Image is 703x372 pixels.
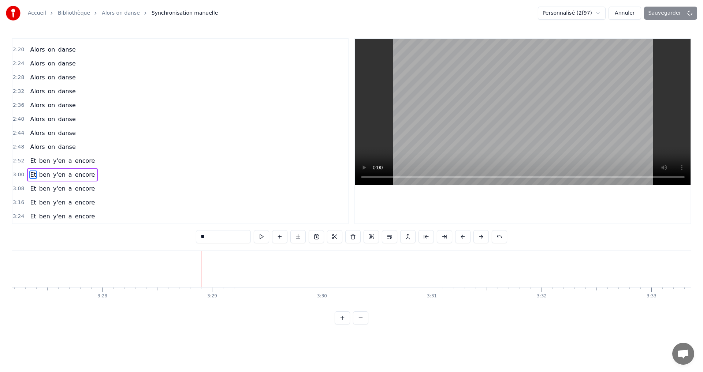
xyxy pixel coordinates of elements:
[207,293,217,299] div: 3:29
[13,88,24,95] span: 2:32
[38,157,51,165] span: ben
[672,343,694,365] div: Ouvrir le chat
[13,171,24,179] span: 3:00
[13,213,24,220] span: 3:24
[74,184,96,193] span: encore
[29,45,45,54] span: Alors
[29,170,37,179] span: Et
[38,212,51,221] span: ben
[152,10,218,17] span: Synchronisation manuelle
[47,143,56,151] span: on
[68,170,73,179] span: a
[47,101,56,109] span: on
[47,129,56,137] span: on
[29,101,45,109] span: Alors
[38,184,51,193] span: ben
[52,184,66,193] span: y'en
[52,212,66,221] span: y'en
[102,10,140,17] a: Alors on danse
[52,170,66,179] span: y'en
[28,10,46,17] a: Accueil
[647,293,656,299] div: 3:33
[13,46,24,53] span: 2:20
[13,157,24,165] span: 2:52
[29,129,45,137] span: Alors
[427,293,437,299] div: 3:31
[29,143,45,151] span: Alors
[317,293,327,299] div: 3:30
[57,143,76,151] span: danse
[38,170,51,179] span: ben
[47,45,56,54] span: on
[52,198,66,207] span: y'en
[609,7,641,20] button: Annuler
[13,185,24,192] span: 3:08
[58,10,90,17] a: Bibliothèque
[68,212,73,221] span: a
[29,198,37,207] span: Et
[13,102,24,109] span: 2:36
[47,87,56,95] span: on
[57,115,76,123] span: danse
[29,59,45,68] span: Alors
[29,73,45,82] span: Alors
[68,184,73,193] span: a
[537,293,547,299] div: 3:32
[38,198,51,207] span: ben
[52,157,66,165] span: y'en
[13,60,24,67] span: 2:24
[47,59,56,68] span: on
[29,115,45,123] span: Alors
[74,170,96,179] span: encore
[13,74,24,81] span: 2:28
[74,198,96,207] span: encore
[29,157,37,165] span: Et
[29,184,37,193] span: Et
[28,10,218,17] nav: breadcrumb
[47,73,56,82] span: on
[47,115,56,123] span: on
[74,157,96,165] span: encore
[74,212,96,221] span: encore
[57,59,76,68] span: danse
[57,73,76,82] span: danse
[13,143,24,151] span: 2:48
[68,198,73,207] span: a
[68,157,73,165] span: a
[13,199,24,206] span: 3:16
[29,87,45,95] span: Alors
[57,129,76,137] span: danse
[13,116,24,123] span: 2:40
[13,129,24,137] span: 2:44
[57,101,76,109] span: danse
[57,87,76,95] span: danse
[97,293,107,299] div: 3:28
[57,45,76,54] span: danse
[6,6,21,20] img: youka
[29,212,37,221] span: Et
